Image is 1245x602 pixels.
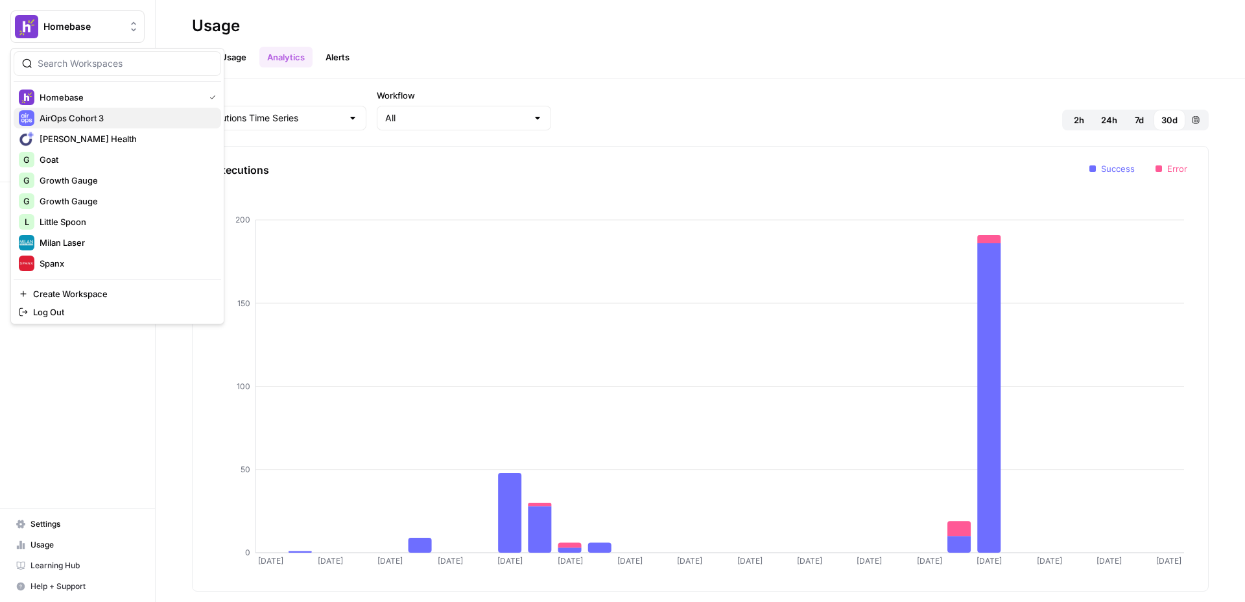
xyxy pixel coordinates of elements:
tspan: [DATE] [438,556,463,566]
img: Spanx Logo [19,256,34,271]
tspan: [DATE] [1037,556,1062,566]
span: Growth Gauge [40,174,211,187]
span: Spanx [40,257,211,270]
tspan: [DATE] [797,556,822,566]
span: [PERSON_NAME] Health [40,132,211,145]
img: Homebase Logo [15,15,38,38]
label: Workflow [377,89,551,102]
span: Learning Hub [30,560,139,572]
span: Settings [30,518,139,530]
img: Milan Laser Logo [19,235,34,250]
tspan: [DATE] [857,556,882,566]
span: Help + Support [30,581,139,592]
tspan: [DATE] [258,556,283,566]
tspan: [DATE] [558,556,583,566]
tspan: 200 [235,215,250,224]
img: AirOps Cohort 3 Logo [19,110,34,126]
tspan: 0 [245,548,250,557]
li: Error [1156,162,1187,175]
input: Executions Time Series [200,112,342,125]
tspan: [DATE] [617,556,643,566]
tspan: [DATE] [677,556,702,566]
tspan: [DATE] [318,556,343,566]
span: G [23,153,30,166]
button: 2h [1065,110,1093,130]
img: Homebase Logo [19,90,34,105]
button: Workspace: Homebase [10,10,145,43]
input: All [385,112,527,125]
span: Goat [40,153,211,166]
span: 2h [1074,114,1084,126]
a: Usage [10,535,145,555]
tspan: 100 [237,381,250,391]
tspan: 50 [241,464,250,474]
a: Create Workspace [14,285,221,303]
div: Usage [192,16,240,36]
a: Alerts [318,47,357,67]
button: Help + Support [10,576,145,597]
span: L [25,215,29,228]
tspan: [DATE] [917,556,942,566]
tspan: [DATE] [497,556,523,566]
tspan: [DATE] [737,556,763,566]
span: Homebase [43,20,122,33]
span: Create Workspace [33,287,211,300]
tspan: [DATE] [377,556,403,566]
button: 24h [1093,110,1125,130]
li: Success [1089,162,1135,175]
tspan: [DATE] [1097,556,1122,566]
div: Workspace: Homebase [10,48,224,324]
span: Growth Gauge [40,195,211,208]
tspan: [DATE] [1156,556,1181,566]
span: Homebase [40,91,199,104]
span: AirOps Cohort 3 [40,112,211,125]
label: Metric [192,89,366,102]
a: Settings [10,514,145,535]
span: G [23,195,30,208]
span: Milan Laser [40,236,211,249]
a: Analytics [259,47,313,67]
a: Task Usage [192,47,254,67]
tspan: 150 [237,298,250,308]
span: 7d [1135,114,1144,126]
button: 7d [1125,110,1154,130]
span: 30d [1161,114,1178,126]
a: Learning Hub [10,555,145,576]
input: Search Workspaces [38,57,213,70]
span: Usage [30,539,139,551]
tspan: [DATE] [977,556,1002,566]
span: G [23,174,30,187]
span: Log Out [33,306,211,319]
img: Connie Health Logo [19,131,34,147]
span: Little Spoon [40,215,211,228]
span: 24h [1101,114,1117,126]
a: Log Out [14,303,221,321]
